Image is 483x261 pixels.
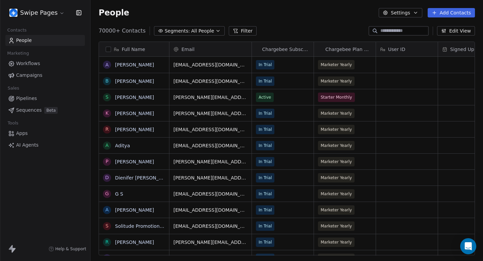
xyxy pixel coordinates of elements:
[5,58,85,69] a: Workflows
[191,28,214,35] span: All People
[259,158,272,165] span: In Trial
[321,174,352,181] span: Marketer Yearly
[173,174,248,181] span: [PERSON_NAME][EMAIL_ADDRESS][DOMAIN_NAME]
[259,223,272,229] span: In Trial
[99,8,129,18] span: People
[173,158,248,165] span: [PERSON_NAME][EMAIL_ADDRESS][DOMAIN_NAME]
[321,110,352,117] span: Marketer Yearly
[259,78,272,85] span: In Trial
[106,158,108,165] div: P
[5,105,85,116] a: SequencesBeta
[262,46,310,53] span: Chargebee Subscription Status
[173,191,248,197] span: [EMAIL_ADDRESS][DOMAIN_NAME]
[259,174,272,181] span: In Trial
[115,240,154,245] a: [PERSON_NAME]
[105,61,109,68] div: A
[173,61,248,68] span: [EMAIL_ADDRESS][DOMAIN_NAME]
[115,62,154,67] a: [PERSON_NAME]
[105,174,109,181] div: D
[173,94,248,101] span: [PERSON_NAME][EMAIL_ADDRESS][DOMAIN_NAME]
[173,78,248,85] span: [EMAIL_ADDRESS][DOMAIN_NAME]
[379,8,422,17] button: Settings
[5,118,21,128] span: Tools
[4,25,30,35] span: Contacts
[115,127,154,132] a: [PERSON_NAME]
[173,207,248,213] span: [EMAIL_ADDRESS][DOMAIN_NAME]
[252,42,314,56] div: ChargebeeChargebee Subscription Status
[115,79,154,84] a: [PERSON_NAME]
[259,239,272,246] span: In Trial
[115,191,123,197] a: G S
[5,35,85,46] a: People
[388,46,405,53] span: User ID
[9,9,17,17] img: user_01J93QE9VH11XXZQZDP4TWZEES.jpg
[229,26,257,36] button: Filter
[450,46,474,53] span: Signed Up
[321,239,352,246] span: Marketer Yearly
[321,61,352,68] span: Marketer Yearly
[105,206,109,213] div: a
[105,110,108,117] div: K
[106,94,109,101] div: S
[259,191,272,197] span: In Trial
[437,26,475,36] button: Edit View
[115,207,154,213] a: [PERSON_NAME]
[321,223,352,229] span: Marketer Yearly
[325,46,372,53] span: Chargebee Plan Name
[5,83,22,93] span: Sales
[321,126,352,133] span: Marketer Yearly
[5,93,85,104] a: Pipelines
[259,61,272,68] span: In Trial
[16,142,39,149] span: AI Agents
[106,222,109,229] div: S
[173,142,248,149] span: [EMAIL_ADDRESS][DOMAIN_NAME]
[99,57,169,256] div: grid
[115,159,154,164] a: [PERSON_NAME]
[16,130,28,137] span: Apps
[16,60,40,67] span: Workflows
[321,78,352,85] span: Marketer Yearly
[8,7,66,18] button: Swipe Pages
[259,126,272,133] span: In Trial
[5,128,85,139] a: Apps
[55,246,86,252] span: Help & Support
[16,37,32,44] span: People
[16,107,42,114] span: Sequences
[259,94,271,101] span: Active
[173,223,248,229] span: [EMAIL_ADDRESS][DOMAIN_NAME]
[105,142,109,149] div: A
[99,27,146,35] span: 70000+ Contacts
[314,42,376,56] div: ChargebeeChargebee Plan Name
[165,28,190,35] span: Segments:
[105,190,109,197] div: G
[321,207,352,213] span: Marketer Yearly
[99,42,169,56] div: Full Name
[20,8,58,17] span: Swipe Pages
[105,126,109,133] div: R
[105,77,109,85] div: B
[16,95,37,102] span: Pipelines
[105,239,109,246] div: R
[5,140,85,151] a: AI Agents
[16,72,42,79] span: Campaigns
[321,94,352,101] span: Starter Monthly
[259,207,272,213] span: In Trial
[44,107,58,114] span: Beta
[4,48,32,58] span: Marketing
[321,142,352,149] span: Marketer Yearly
[122,46,145,53] span: Full Name
[173,239,248,246] span: [PERSON_NAME][EMAIL_ADDRESS][DOMAIN_NAME]
[376,42,438,56] div: User ID
[49,246,86,252] a: Help & Support
[115,143,130,148] a: Aditya
[169,42,252,56] div: Email
[460,238,476,254] div: Open Intercom Messenger
[173,126,248,133] span: [EMAIL_ADDRESS][DOMAIN_NAME]
[115,175,174,180] a: Dienifer [PERSON_NAME]
[115,111,154,116] a: [PERSON_NAME]
[259,110,272,117] span: In Trial
[115,256,154,261] a: [PERSON_NAME]
[115,223,178,229] a: Solitude Promotion Service
[173,110,248,117] span: [PERSON_NAME][EMAIL_ADDRESS][DOMAIN_NAME]
[428,8,475,17] button: Add Contacts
